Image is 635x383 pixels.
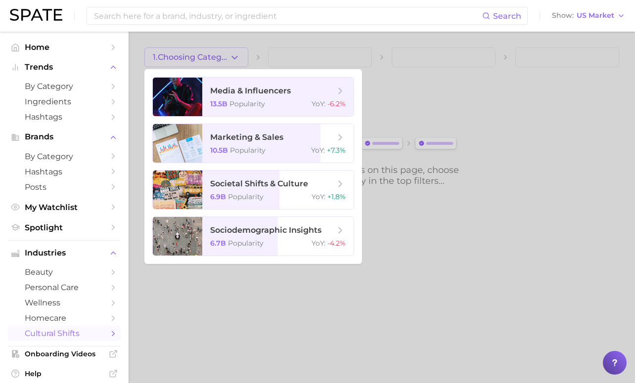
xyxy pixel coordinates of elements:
[8,179,121,195] a: Posts
[8,149,121,164] a: by Category
[210,239,226,248] span: 6.7b
[311,146,325,155] span: YoY :
[25,329,104,338] span: cultural shifts
[25,203,104,212] span: My Watchlist
[25,112,104,122] span: Hashtags
[8,129,121,144] button: Brands
[25,97,104,106] span: Ingredients
[8,310,121,326] a: homecare
[210,99,227,108] span: 13.5b
[210,179,308,188] span: societal shifts & culture
[8,264,121,280] a: beauty
[327,239,346,248] span: -4.2%
[25,82,104,91] span: by Category
[230,146,266,155] span: Popularity
[25,132,104,141] span: Brands
[549,9,628,22] button: ShowUS Market
[25,182,104,192] span: Posts
[8,200,121,215] a: My Watchlist
[8,246,121,260] button: Industries
[93,7,482,24] input: Search here for a brand, industry, or ingredient
[25,298,104,307] span: wellness
[210,86,291,95] span: media & influencers
[327,99,346,108] span: -6.2%
[210,132,283,142] span: marketing & sales
[312,99,325,108] span: YoY :
[8,295,121,310] a: wellness
[25,283,104,292] span: personal care
[8,79,121,94] a: by Category
[25,43,104,52] span: Home
[8,326,121,341] a: cultural shifts
[327,146,346,155] span: +7.3%
[210,192,226,201] span: 6.9b
[228,192,264,201] span: Popularity
[25,349,104,358] span: Onboarding Videos
[312,192,325,201] span: YoY :
[8,94,121,109] a: Ingredients
[210,146,228,155] span: 10.5b
[25,313,104,323] span: homecare
[25,223,104,232] span: Spotlight
[8,40,121,55] a: Home
[8,220,121,235] a: Spotlight
[8,346,121,361] a: Onboarding Videos
[228,239,264,248] span: Popularity
[25,63,104,72] span: Trends
[25,167,104,176] span: Hashtags
[10,9,62,21] img: SPATE
[493,11,521,21] span: Search
[8,366,121,381] a: Help
[25,267,104,277] span: beauty
[8,60,121,75] button: Trends
[312,239,325,248] span: YoY :
[8,280,121,295] a: personal care
[25,249,104,257] span: Industries
[229,99,265,108] span: Popularity
[8,164,121,179] a: Hashtags
[8,109,121,125] a: Hashtags
[25,369,104,378] span: Help
[552,13,574,18] span: Show
[327,192,346,201] span: +1.8%
[144,69,362,264] ul: 1.Choosing Category
[577,13,614,18] span: US Market
[25,152,104,161] span: by Category
[210,225,321,235] span: sociodemographic insights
